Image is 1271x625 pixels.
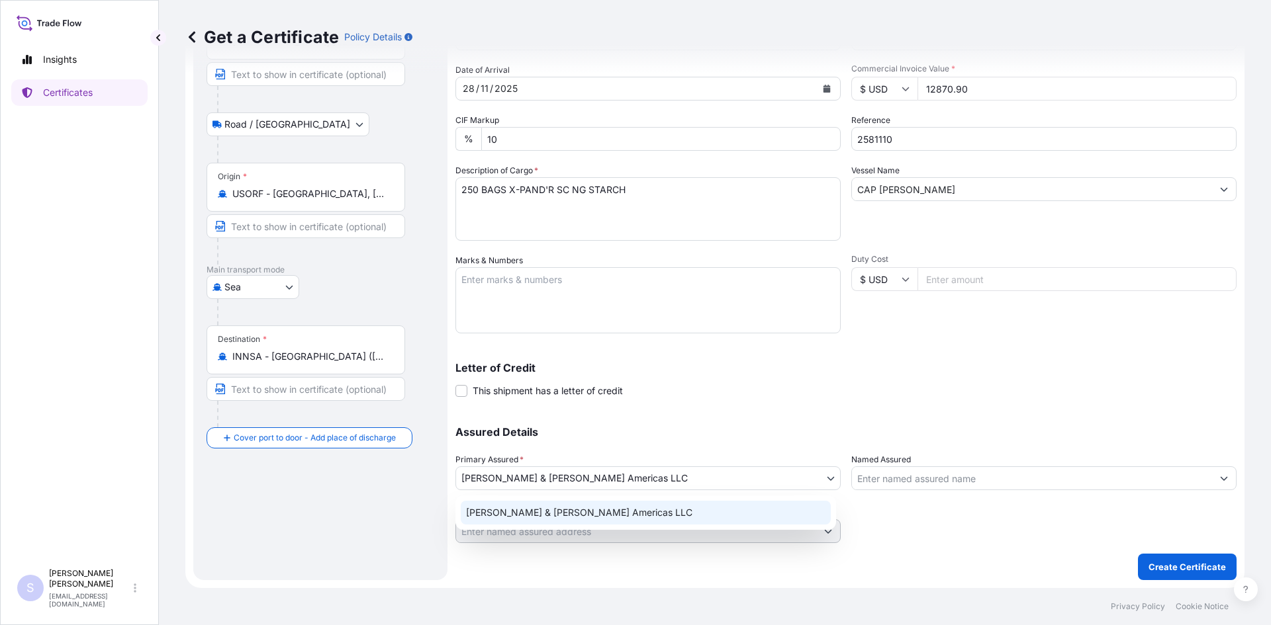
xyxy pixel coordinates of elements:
input: Enter amount [918,267,1237,291]
input: Destination [232,350,389,363]
div: Destination [218,334,267,345]
input: Enter booking reference [851,127,1237,151]
span: Duty Cost [851,254,1237,265]
p: Policy Details [344,30,402,44]
input: Enter percentage between 0 and 10% [481,127,841,151]
p: Get a Certificate [185,26,339,48]
div: / [490,81,493,97]
p: [EMAIL_ADDRESS][DOMAIN_NAME] [49,592,131,608]
button: Create Certificate [1138,554,1237,580]
p: Insights [43,53,77,66]
div: year, [493,81,519,97]
p: Letter of Credit [455,362,1237,373]
p: Create Certificate [1149,560,1226,573]
label: Vessel Name [851,164,900,177]
span: S [26,581,34,595]
div: % [455,127,481,151]
span: Cover port to door - Add place of discharge [234,431,396,444]
input: Origin [232,187,389,200]
input: Enter amount [918,77,1237,101]
button: Show suggestions [1212,466,1236,490]
label: CIF Markup [455,114,499,127]
span: This shipment has a letter of credit [473,384,623,397]
p: Assured Details [455,427,1237,437]
div: / [476,81,479,97]
button: Show suggestions [816,519,840,543]
input: Text to appear on certificate [207,62,405,86]
label: Marks & Numbers [455,254,523,267]
label: Reference [851,114,890,127]
span: Road / [GEOGRAPHIC_DATA] [224,118,350,131]
a: Certificates [11,79,148,106]
div: Origin [218,171,247,182]
input: Named Assured Address [456,519,816,543]
a: Cookie Notice [1176,601,1229,612]
p: [PERSON_NAME] [PERSON_NAME] [49,568,131,589]
span: [PERSON_NAME] & [PERSON_NAME] Americas LLC [461,472,688,485]
p: Main transport mode [207,265,434,275]
input: Assured Name [852,466,1212,490]
input: Text to appear on certificate [207,377,405,401]
button: Cover port to door - Add place of discharge [207,427,412,448]
label: Description of Cargo [455,164,538,177]
a: Insights [11,46,148,73]
button: Select transport [207,112,369,136]
button: [PERSON_NAME] & [PERSON_NAME] Americas LLC [455,466,841,490]
button: Calendar [816,78,837,99]
button: Select transport [207,275,299,299]
div: [PERSON_NAME] & [PERSON_NAME] Americas LLC [461,501,831,524]
input: Type to search vessel name or IMO [852,177,1212,201]
div: month, [479,81,490,97]
input: Text to appear on certificate [207,214,405,238]
div: day, [461,81,476,97]
span: Primary Assured [455,453,524,466]
p: Certificates [43,86,93,99]
a: Privacy Policy [1111,601,1165,612]
button: Show suggestions [1212,177,1236,201]
span: Sea [224,280,241,294]
label: Named Assured [851,453,911,466]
